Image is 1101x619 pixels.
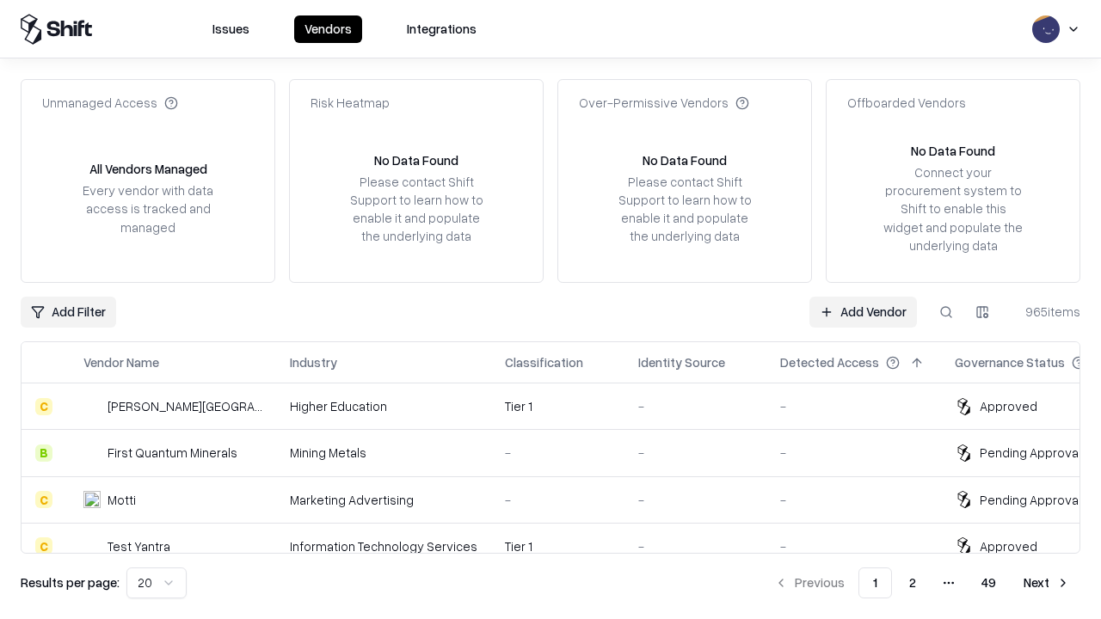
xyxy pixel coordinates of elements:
[980,491,1081,509] div: Pending Approval
[911,142,995,160] div: No Data Found
[780,397,927,415] div: -
[290,491,477,509] div: Marketing Advertising
[638,397,753,415] div: -
[35,537,52,555] div: C
[955,353,1065,371] div: Governance Status
[21,297,116,328] button: Add Filter
[980,537,1037,555] div: Approved
[290,397,477,415] div: Higher Education
[294,15,362,43] button: Vendors
[1013,567,1080,598] button: Next
[505,353,583,371] div: Classification
[345,173,488,246] div: Please contact Shift Support to learn how to enable it and populate the underlying data
[980,397,1037,415] div: Approved
[311,94,390,112] div: Risk Heatmap
[35,491,52,508] div: C
[290,353,337,371] div: Industry
[290,444,477,462] div: Mining Metals
[895,567,930,598] button: 2
[108,537,170,555] div: Test Yantra
[202,15,260,43] button: Issues
[83,491,101,508] img: Motti
[638,537,753,555] div: -
[764,567,1080,598] nav: pagination
[809,297,917,328] a: Add Vendor
[290,537,477,555] div: Information Technology Services
[35,398,52,415] div: C
[638,491,753,509] div: -
[882,163,1024,254] div: Connect your procurement system to Shift to enable this widget and populate the underlying data
[108,444,237,462] div: First Quantum Minerals
[858,567,892,598] button: 1
[780,537,927,555] div: -
[780,444,927,462] div: -
[505,444,611,462] div: -
[374,151,458,169] div: No Data Found
[780,353,879,371] div: Detected Access
[21,573,120,591] p: Results per page:
[397,15,487,43] button: Integrations
[42,94,178,112] div: Unmanaged Access
[638,444,753,462] div: -
[638,353,725,371] div: Identity Source
[83,398,101,415] img: Reichman University
[579,94,749,112] div: Over-Permissive Vendors
[1012,303,1080,321] div: 965 items
[83,537,101,555] img: Test Yantra
[77,181,219,236] div: Every vendor with data access is tracked and managed
[108,397,262,415] div: [PERSON_NAME][GEOGRAPHIC_DATA]
[968,567,1010,598] button: 49
[505,397,611,415] div: Tier 1
[35,444,52,462] div: B
[980,444,1081,462] div: Pending Approval
[643,151,727,169] div: No Data Found
[505,537,611,555] div: Tier 1
[780,491,927,509] div: -
[613,173,756,246] div: Please contact Shift Support to learn how to enable it and populate the underlying data
[89,160,207,178] div: All Vendors Managed
[108,491,136,509] div: Motti
[505,491,611,509] div: -
[83,353,159,371] div: Vendor Name
[83,444,101,462] img: First Quantum Minerals
[847,94,966,112] div: Offboarded Vendors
